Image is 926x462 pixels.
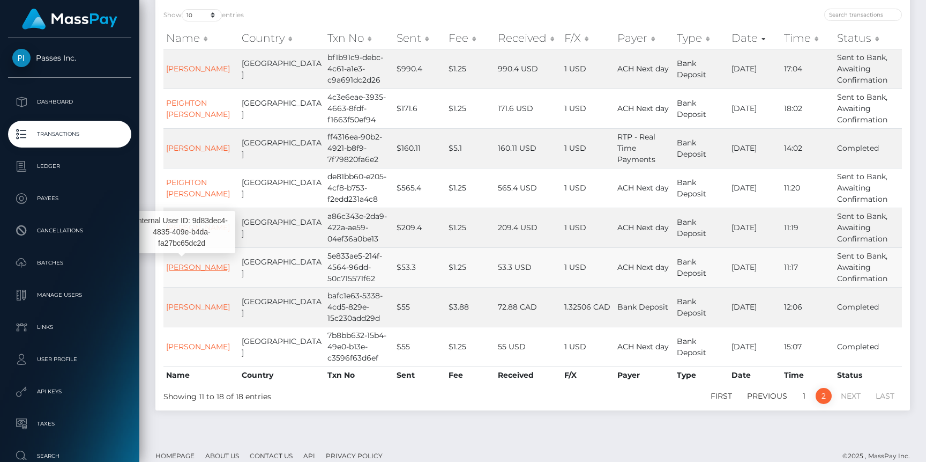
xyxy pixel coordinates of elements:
[166,178,230,199] a: PEIGHTON [PERSON_NAME]
[8,282,131,309] a: Manage Users
[182,9,222,21] select: Showentries
[166,143,230,153] a: [PERSON_NAME]
[615,366,675,384] th: Payer
[8,378,131,405] a: API Keys
[729,287,781,327] td: [DATE]
[325,327,394,366] td: 7b8bb632-15b4-49e0-b13e-c3596f63d6ef
[12,319,127,335] p: Links
[325,247,394,287] td: 5e833ae5-214f-4564-96dd-50c715571f62
[12,126,127,142] p: Transactions
[394,49,446,89] td: $990.4
[729,327,781,366] td: [DATE]
[325,287,394,327] td: bafc1e63-5338-4cd5-829e-15c230add29d
[617,132,655,164] span: RTP - Real Time Payments
[562,366,615,384] th: F/X
[8,185,131,212] a: Payees
[705,388,738,404] a: First
[834,27,902,49] th: Status: activate to sort column ascending
[562,89,615,128] td: 1 USD
[562,208,615,247] td: 1 USD
[729,208,781,247] td: [DATE]
[8,410,131,437] a: Taxes
[163,27,239,49] th: Name: activate to sort column ascending
[394,366,446,384] th: Sent
[729,247,781,287] td: [DATE]
[674,247,729,287] td: Bank Deposit
[834,287,902,327] td: Completed
[8,121,131,148] a: Transactions
[617,223,669,232] span: ACH Next day
[842,450,918,462] div: © 2025 , MassPay Inc.
[446,49,495,89] td: $1.25
[495,247,562,287] td: 53.3 USD
[8,217,131,244] a: Cancellations
[729,128,781,168] td: [DATE]
[562,27,615,49] th: F/X: activate to sort column ascending
[781,168,834,208] td: 11:20
[781,89,834,128] td: 18:02
[163,9,244,21] label: Show entries
[834,208,902,247] td: Sent to Bank, Awaiting Confirmation
[446,208,495,247] td: $1.25
[562,287,615,327] td: 1.32506 CAD
[239,168,325,208] td: [GEOGRAPHIC_DATA]
[394,208,446,247] td: $209.4
[394,247,446,287] td: $53.3
[781,208,834,247] td: 11:19
[446,287,495,327] td: $3.88
[446,247,495,287] td: $1.25
[781,247,834,287] td: 11:17
[394,168,446,208] td: $565.4
[325,366,394,384] th: Txn No
[239,49,325,89] td: [GEOGRAPHIC_DATA]
[562,168,615,208] td: 1 USD
[12,384,127,400] p: API Keys
[446,27,495,49] th: Fee: activate to sort column ascending
[12,223,127,239] p: Cancellations
[166,98,230,119] a: PEIGHTON [PERSON_NAME]
[239,208,325,247] td: [GEOGRAPHIC_DATA]
[674,49,729,89] td: Bank Deposit
[446,366,495,384] th: Fee
[495,366,562,384] th: Received
[834,168,902,208] td: Sent to Bank, Awaiting Confirmation
[834,247,902,287] td: Sent to Bank, Awaiting Confirmation
[128,211,235,253] div: Internal User ID: 9d83dec4-4835-409e-b4da-fa27bc65dc2d
[166,302,230,312] a: [PERSON_NAME]
[674,327,729,366] td: Bank Deposit
[834,89,902,128] td: Sent to Bank, Awaiting Confirmation
[8,89,131,115] a: Dashboard
[239,327,325,366] td: [GEOGRAPHIC_DATA]
[325,128,394,168] td: ff4316ea-90b2-4921-b8f9-7f79820fa6e2
[674,89,729,128] td: Bank Deposit
[8,346,131,373] a: User Profile
[8,314,131,341] a: Links
[816,388,832,404] a: 2
[674,27,729,49] th: Type: activate to sort column ascending
[741,388,793,404] a: Previous
[781,366,834,384] th: Time
[617,342,669,351] span: ACH Next day
[781,287,834,327] td: 12:06
[674,208,729,247] td: Bank Deposit
[166,64,230,74] a: [PERSON_NAME]
[12,94,127,110] p: Dashboard
[166,262,230,272] a: [PERSON_NAME]
[12,49,31,67] img: Passes Inc.
[781,327,834,366] td: 15:07
[796,388,812,404] a: 1
[163,387,462,402] div: Showing 11 to 18 of 18 entries
[22,9,117,30] img: MassPay Logo
[495,208,562,247] td: 209.4 USD
[674,287,729,327] td: Bank Deposit
[325,49,394,89] td: bf1b91c9-debc-4c61-a1e3-c9a691dc2d26
[834,366,902,384] th: Status
[239,287,325,327] td: [GEOGRAPHIC_DATA]
[617,302,668,312] span: Bank Deposit
[495,27,562,49] th: Received: activate to sort column ascending
[166,342,230,351] a: [PERSON_NAME]
[239,247,325,287] td: [GEOGRAPHIC_DATA]
[495,168,562,208] td: 565.4 USD
[8,250,131,276] a: Batches
[824,9,902,21] input: Search transactions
